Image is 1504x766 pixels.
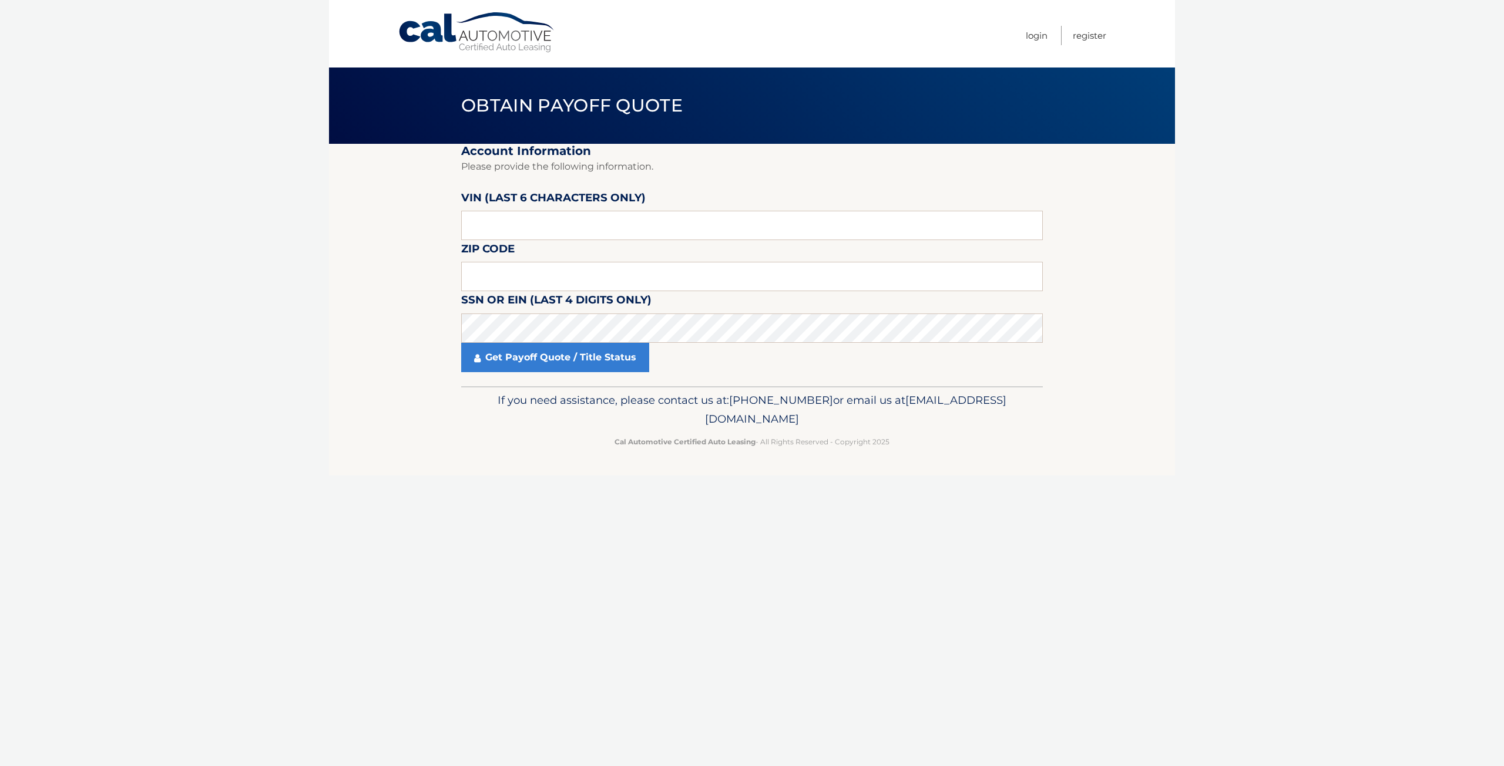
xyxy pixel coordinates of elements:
[461,144,1043,158] h2: Account Information
[461,158,1043,175] p: Please provide the following information.
[461,343,649,372] a: Get Payoff Quote / Title Status
[461,291,652,313] label: SSN or EIN (last 4 digits only)
[398,12,556,53] a: Cal Automotive
[1026,26,1048,45] a: Login
[729,393,833,407] span: [PHONE_NUMBER]
[615,437,756,446] strong: Cal Automotive Certified Auto Leasing
[1073,26,1106,45] a: Register
[461,95,683,116] span: Obtain Payoff Quote
[469,391,1035,428] p: If you need assistance, please contact us at: or email us at
[461,240,515,262] label: Zip Code
[469,436,1035,448] p: - All Rights Reserved - Copyright 2025
[461,189,646,211] label: VIN (last 6 characters only)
